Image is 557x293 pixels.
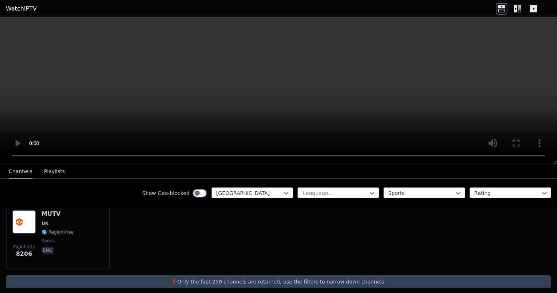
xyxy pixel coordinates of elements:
[13,244,35,250] span: Popularity
[42,210,74,218] h6: MUTV
[9,278,548,285] p: ❗️Only the first 250 channels are returned, use the filters to narrow down channels.
[42,220,48,226] span: UK
[42,238,55,244] span: sports
[42,229,74,235] span: 🌎 Region-free
[16,250,32,258] span: 8206
[44,165,65,179] button: Playlists
[142,190,190,197] label: Show Geo-blocked
[42,247,54,254] p: eng
[9,165,32,179] button: Channels
[12,210,36,234] img: MUTV
[6,4,37,13] a: WatchIPTV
